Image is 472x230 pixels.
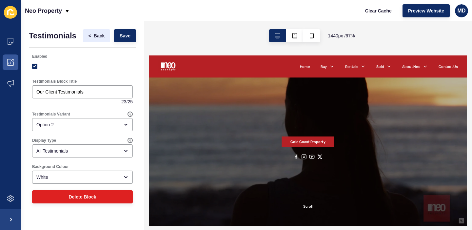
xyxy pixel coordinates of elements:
[408,8,444,14] span: Preview Website
[32,118,133,131] div: open menu
[430,12,459,20] a: Contact Us
[32,112,70,117] label: Testimonials Variant
[291,12,311,20] a: Rentals
[32,79,77,84] label: Testimonials Block Title
[127,98,128,105] span: /
[224,12,239,20] a: Home
[403,4,450,17] button: Preview Website
[32,171,133,184] div: open menu
[13,7,43,26] img: Neo Property Logo
[94,32,105,39] span: Back
[338,12,349,20] a: Sold
[88,32,91,39] span: <
[32,138,56,143] label: Display Type
[376,12,403,20] a: About Neo
[25,3,62,19] p: Neo Property
[32,190,133,203] button: Delete Block
[328,32,355,39] span: 1440 px / 67 %
[32,54,48,59] label: Enabled
[255,12,264,20] a: Buy
[121,98,127,105] span: 23
[83,29,110,42] button: <Back
[365,8,392,14] span: Clear Cache
[29,31,76,40] h1: Testimonials
[120,32,130,39] span: Save
[32,144,133,157] div: open menu
[69,194,96,200] span: Delete Block
[360,4,397,17] button: Clear Cache
[128,98,133,105] span: 25
[197,120,275,136] a: Gold Coast Property
[458,8,466,14] span: MD
[32,164,69,169] label: Background Colour
[114,29,136,42] button: Save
